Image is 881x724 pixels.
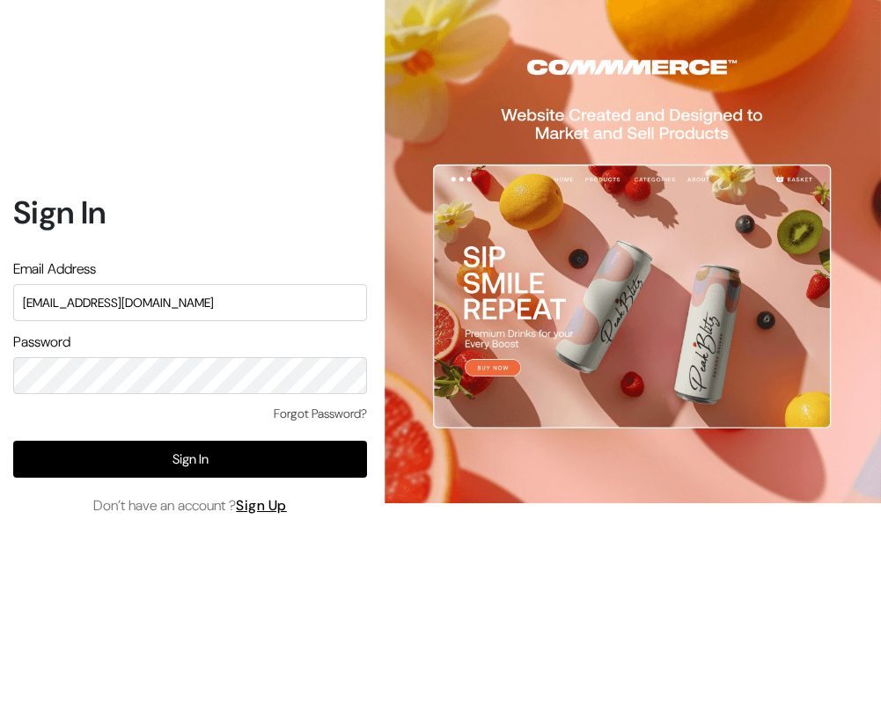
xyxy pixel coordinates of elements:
a: Forgot Password? [274,405,367,423]
h1: Sign In [13,194,367,231]
a: Sign Up [236,496,287,515]
span: Don’t have an account ? [93,495,287,516]
label: Password [13,332,70,353]
button: Sign In [13,441,367,478]
label: Email Address [13,259,96,280]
